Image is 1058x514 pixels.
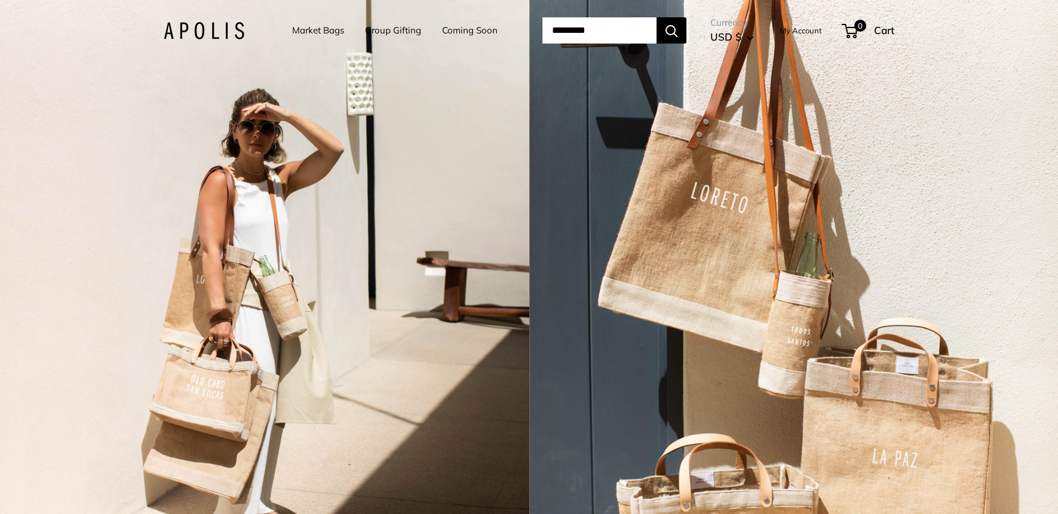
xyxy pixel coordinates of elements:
[854,20,866,32] span: 0
[365,22,421,39] a: Group Gifting
[874,24,894,36] span: Cart
[542,17,657,44] input: Search...
[442,22,498,39] a: Coming Soon
[657,17,686,44] button: Search
[292,22,344,39] a: Market Bags
[710,30,741,43] span: USD $
[710,27,754,47] button: USD $
[843,21,894,40] a: 0 Cart
[164,22,244,39] img: Apolis
[780,23,822,38] a: My Account
[710,14,754,31] span: Currency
